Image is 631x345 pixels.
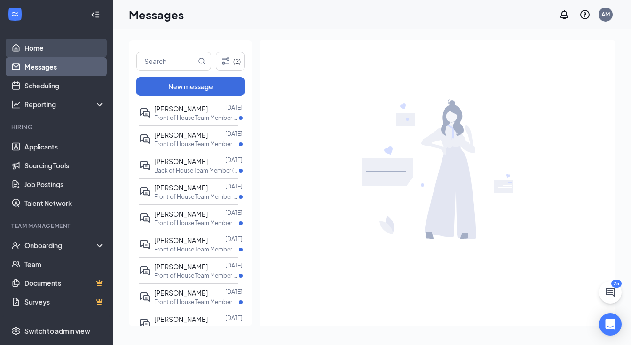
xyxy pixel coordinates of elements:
p: Dining Room Host (Free College Tuition) at [GEOGRAPHIC_DATA] ([GEOGRAPHIC_DATA]) [154,324,239,332]
span: [PERSON_NAME] [154,315,208,323]
p: Front of House Team Member at [GEOGRAPHIC_DATA] ([GEOGRAPHIC_DATA]) [154,114,239,122]
p: [DATE] [225,182,243,190]
svg: MagnifyingGlass [198,57,205,65]
a: SurveysCrown [24,292,105,311]
span: [PERSON_NAME] [154,157,208,165]
div: Hiring [11,123,103,131]
a: Job Postings [24,175,105,194]
p: [DATE] [225,156,243,164]
svg: ActiveDoubleChat [139,318,150,329]
p: Front of House Team Member at [GEOGRAPHIC_DATA] ([GEOGRAPHIC_DATA]) [154,245,239,253]
svg: Analysis [11,100,21,109]
span: [PERSON_NAME] [154,210,208,218]
div: 25 [611,280,622,288]
a: Applicants [24,137,105,156]
span: [PERSON_NAME] [154,131,208,139]
a: Talent Network [24,194,105,212]
svg: ChatActive [605,287,616,298]
p: [DATE] [225,209,243,217]
input: Search [137,52,196,70]
span: [PERSON_NAME] [154,236,208,244]
a: Scheduling [24,76,105,95]
span: [PERSON_NAME] [154,289,208,297]
svg: WorkstreamLogo [10,9,20,19]
svg: QuestionInfo [579,9,591,20]
a: Team [24,255,105,274]
p: [DATE] [225,235,243,243]
svg: Collapse [91,10,100,19]
a: Sourcing Tools [24,156,105,175]
span: [PERSON_NAME] [154,183,208,192]
a: DocumentsCrown [24,274,105,292]
p: Front of House Team Member at [GEOGRAPHIC_DATA] ([GEOGRAPHIC_DATA]) [154,219,239,227]
div: Open Intercom Messenger [599,313,622,336]
svg: ActiveDoubleChat [139,212,150,224]
svg: ActiveDoubleChat [139,291,150,303]
p: Back of House Team Member (Free College Tuition) at [GEOGRAPHIC_DATA] ([GEOGRAPHIC_DATA]) [154,166,239,174]
div: Team Management [11,222,103,230]
svg: UserCheck [11,241,21,250]
a: Home [24,39,105,57]
svg: Filter [220,55,231,67]
button: New message [136,77,245,96]
p: [DATE] [225,130,243,138]
h1: Messages [129,7,184,23]
p: [DATE] [225,288,243,296]
svg: ActiveDoubleChat [139,133,150,145]
svg: ActiveDoubleChat [139,107,150,118]
div: Onboarding [24,241,97,250]
span: [PERSON_NAME] [154,104,208,113]
svg: ActiveDoubleChat [139,239,150,250]
svg: ActiveDoubleChat [139,265,150,276]
p: [DATE] [225,103,243,111]
div: Reporting [24,100,105,109]
p: Front of House Team Member at [GEOGRAPHIC_DATA] ([GEOGRAPHIC_DATA]) [154,140,239,148]
svg: ActiveDoubleChat [139,186,150,197]
svg: ActiveDoubleChat [139,160,150,171]
div: AM [601,10,610,18]
button: Filter (2) [216,52,245,71]
p: [DATE] [225,314,243,322]
button: ChatActive [599,281,622,304]
p: [DATE] [225,261,243,269]
a: Messages [24,57,105,76]
p: Front of House Team Member at [GEOGRAPHIC_DATA] ([GEOGRAPHIC_DATA]) [154,272,239,280]
p: Front of House Team Member at [GEOGRAPHIC_DATA] ([GEOGRAPHIC_DATA]) [154,193,239,201]
svg: Settings [11,326,21,336]
div: Switch to admin view [24,326,90,336]
p: Front of House Team Member at [GEOGRAPHIC_DATA] ([GEOGRAPHIC_DATA]) [154,298,239,306]
svg: Notifications [559,9,570,20]
span: [PERSON_NAME] [154,262,208,271]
